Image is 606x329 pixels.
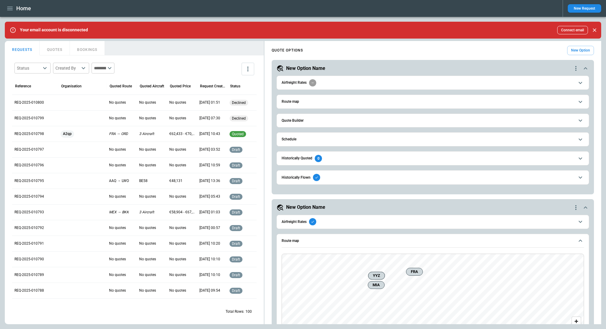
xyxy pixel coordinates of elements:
div: Quoted Route [110,84,132,88]
p: REQ-2025-010798 [14,131,44,136]
p: 08/06/25 09:54 [199,288,220,293]
h1: Home [16,5,31,12]
p: €58,904 - €67,492 [169,210,195,215]
p: No quotes [109,272,126,277]
p: No quotes [109,241,126,246]
p: 08/11/25 10:59 [199,163,220,168]
p: No quotes [169,100,186,105]
p: No quotes [139,272,156,277]
div: Status [17,65,41,71]
div: Request Created At (UTC-05:00) [200,84,226,88]
p: 08/08/25 05:43 [199,194,220,199]
span: draft [231,148,241,152]
p: No quotes [169,147,186,152]
h6: Historically Quoted [282,156,312,160]
button: Historically Flown [282,171,584,184]
p: No quotes [139,225,156,230]
p: 08/07/25 01:03 [199,210,220,215]
p: No quotes [109,194,126,199]
p: REQ-2025-010788 [14,288,44,293]
button: Zoom in [572,317,581,326]
p: No quotes [109,147,126,152]
div: Quoted Price [170,84,191,88]
button: Route map [282,95,584,108]
p: No quotes [169,225,186,230]
p: No quotes [139,116,156,121]
h4: QUOTE OPTIONS [272,49,303,52]
button: Connect email [557,26,588,34]
div: quote-option-actions [572,65,579,72]
p: 08/18/25 01:51 [199,100,220,105]
h6: Route map [282,239,299,243]
p: REQ-2025-010797 [14,147,44,152]
p: No quotes [169,163,186,168]
div: Reference [15,84,31,88]
p: REQ-2025-010792 [14,225,44,230]
p: REQ-2025-010800 [14,100,44,105]
button: New Option Namequote-option-actions [276,204,589,211]
p: Your email account is disconnected [20,27,88,33]
p: No quotes [109,100,126,105]
p: MEX → BKK [109,210,129,215]
p: 3 Aircraft [139,210,154,215]
p: No quotes [109,257,126,262]
span: YYZ [371,273,382,279]
p: No quotes [169,288,186,293]
p: No quotes [109,116,126,121]
div: Organisation [61,84,82,88]
button: REQUESTS [5,41,40,55]
button: New Request [568,4,601,13]
span: MIA [370,282,382,288]
p: AAQ → LWO [109,178,129,183]
span: draft [231,195,241,199]
p: 08/07/25 00:57 [199,225,220,230]
p: REQ-2025-010794 [14,194,44,199]
div: jhj [230,115,248,121]
button: QUOTES [40,41,70,55]
p: 08/06/25 10:20 [199,241,220,246]
button: Airfreight Rates [282,76,584,89]
div: Quoted Aircraft [140,84,164,88]
span: draft [231,289,241,293]
div: 0 [315,155,322,162]
p: BE58 [139,178,148,183]
p: No quotes [139,163,156,168]
button: BOOKINGS [70,41,105,55]
p: No quotes [109,288,126,293]
p: 08/13/25 10:43 [199,131,220,136]
p: Total Rows: [226,309,244,314]
div: Status [230,84,240,88]
p: FRA → ORD [109,131,128,136]
h6: Schedule [282,137,296,141]
p: No quotes [139,147,156,152]
p: No quotes [169,241,186,246]
p: REQ-2025-010799 [14,116,44,121]
p: 08/10/25 13:36 [199,178,220,183]
p: No quotes [139,257,156,262]
h6: Airfreight Rates [282,220,307,224]
p: REQ-2025-010796 [14,163,44,168]
p: 3 Aircraft [139,131,154,136]
p: No quotes [109,225,126,230]
span: quoted [231,132,245,136]
p: No quotes [109,163,126,168]
p: No quotes [139,241,156,246]
h6: Quote Builder [282,119,304,123]
span: draft [231,226,241,230]
h6: Historically Flown [282,176,311,180]
p: REQ-2025-010789 [14,272,44,277]
div: quote-option-actions [572,204,579,211]
button: more [242,63,254,75]
button: New Option Namequote-option-actions [276,65,589,72]
span: draft [231,257,241,262]
div: dismiss [590,23,599,37]
p: No quotes [169,194,186,199]
h5: New Option Name [286,65,325,72]
h5: New Option Name [286,204,325,211]
p: REQ-2025-010790 [14,257,44,262]
div: test 3 [230,100,248,106]
p: No quotes [139,194,156,199]
span: draft [231,273,241,277]
div: Created By [55,65,80,71]
h6: Route map [282,100,299,104]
